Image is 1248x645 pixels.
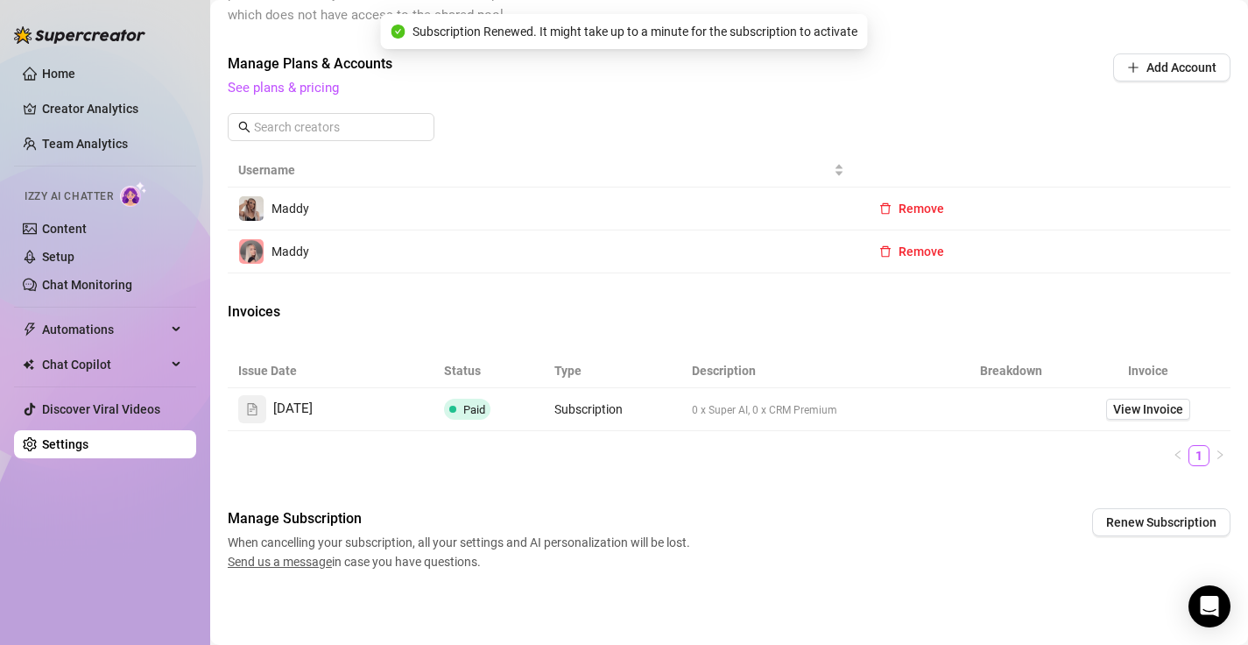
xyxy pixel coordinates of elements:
[681,388,956,431] td: 0 x Super AI, 0 x CRM Premium
[42,315,166,344] span: Automations
[23,358,34,371] img: Chat Copilot
[1215,450,1225,460] span: right
[273,399,313,420] span: [DATE]
[692,404,837,416] span: 0 x Super AI, 0 x CRM Premium
[254,117,410,137] input: Search creators
[955,354,1065,388] th: Breakdown
[42,437,88,451] a: Settings
[554,402,623,416] span: Subscription
[238,121,250,133] span: search
[228,153,855,188] th: Username
[1173,450,1183,460] span: left
[1167,445,1188,466] li: Previous Page
[1209,445,1230,466] li: Next Page
[14,26,145,44] img: logo-BBDzfeDw.svg
[228,555,332,569] span: Send us a message
[1092,508,1230,536] button: Renew Subscription
[246,403,258,415] span: file-text
[1106,515,1216,529] span: Renew Subscription
[228,301,522,322] span: Invoices
[42,95,182,123] a: Creator Analytics
[1189,446,1209,465] a: 1
[228,80,339,96] a: See plans & pricing
[239,196,264,221] img: Maddy️
[865,195,958,223] button: Remove
[271,245,309,259] span: Maddy
[879,202,892,215] span: delete
[434,354,543,388] th: Status
[865,237,958,266] button: Remove
[42,402,160,416] a: Discover Viral Videos
[42,67,75,81] a: Home
[228,354,434,388] th: Issue Date
[879,245,892,258] span: delete
[899,245,944,259] span: Remove
[1188,445,1209,466] li: 1
[1209,445,1230,466] button: right
[391,25,405,39] span: check-circle
[228,53,994,74] span: Manage Plans & Accounts
[899,202,944,216] span: Remove
[463,403,485,416] span: Paid
[42,278,132,292] a: Chat Monitoring
[1106,399,1190,420] a: View Invoice
[271,202,309,216] span: Maddy️
[42,222,87,236] a: Content
[544,354,681,388] th: Type
[42,351,166,379] span: Chat Copilot
[228,533,695,571] span: When cancelling your subscription, all your settings and AI personalization will be lost. in case...
[23,322,37,337] span: thunderbolt
[412,22,857,41] span: Subscription Renewed. It might take up to a minute for the subscription to activate
[228,508,695,529] span: Manage Subscription
[1066,354,1230,388] th: Invoice
[1146,60,1216,74] span: Add Account
[25,188,113,205] span: Izzy AI Chatter
[1113,400,1183,419] span: View Invoice
[1167,445,1188,466] button: left
[1113,53,1230,82] button: Add Account
[238,160,830,180] span: Username
[42,250,74,264] a: Setup
[1188,585,1230,627] div: Open Intercom Messenger
[681,354,956,388] th: Description
[120,181,147,207] img: AI Chatter
[239,239,264,264] img: Maddy
[42,137,128,151] a: Team Analytics
[1127,61,1139,74] span: plus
